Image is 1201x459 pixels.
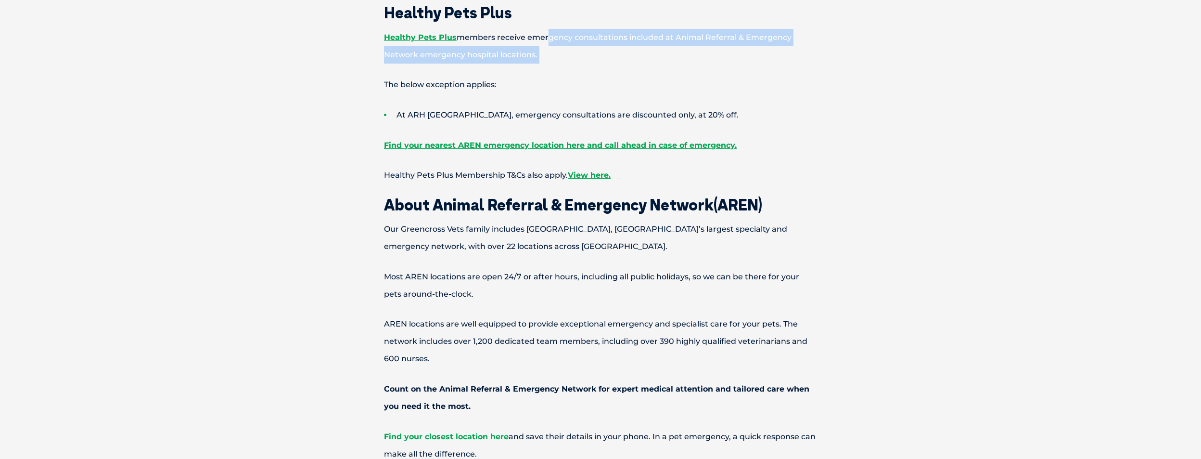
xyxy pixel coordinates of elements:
li: At ARH [GEOGRAPHIC_DATA], emergency consultations are discounted only, at 20% off. [384,106,851,124]
p: Healthy Pets Plus Membership T&Cs also apply. [350,167,851,184]
span: AREN locations are well equipped to provide exceptional emergency and specialist care for your pe... [384,319,807,363]
span: Count on the Animal Referral & Emergency Network for expert medical attention and tailored care w... [384,384,809,411]
span: Our Greencross Vets family includes [GEOGRAPHIC_DATA], [GEOGRAPHIC_DATA]’s largest specialty and ... [384,224,787,251]
a: View here. [568,170,611,180]
a: Healthy Pets Plus [384,33,457,42]
span: (AREN) [714,195,762,214]
p: members receive emergency consultations included at Animal Referral & Emergency Network emergency... [350,29,851,64]
span: Most AREN locations are open 24/7 or after hours, including all public holidays, so we can be the... [384,272,799,299]
a: Find your closest location here [384,432,509,441]
h2: Healthy Pets Plus [350,5,851,20]
span: and save their details in your phone. In a pet emergency, a quick response can make all the diffe... [384,432,816,459]
a: Find your nearest AREN emergency location here and call ahead in case of emergency. [384,141,737,150]
p: The below exception applies: [350,76,851,93]
span: About Animal Referral & Emergency Network [384,195,714,214]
